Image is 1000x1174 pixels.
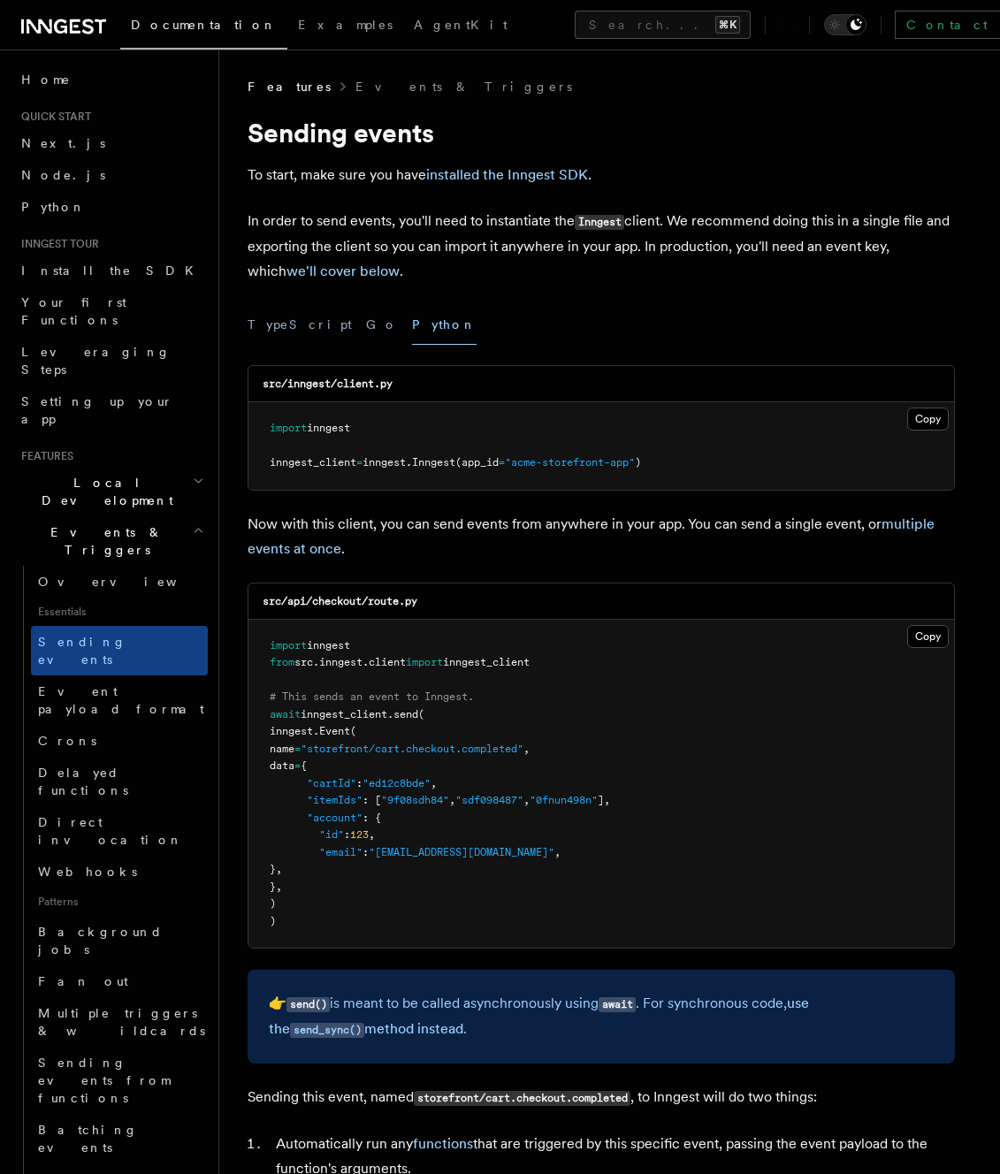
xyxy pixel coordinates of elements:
span: , [523,794,530,806]
span: "sdf098487" [455,794,523,806]
span: ], [598,794,610,806]
span: Inngest [412,456,455,469]
span: , [431,777,437,789]
span: "storefront/cart.checkout.completed" [301,743,523,755]
a: Setting up your app [14,385,208,435]
span: : { [363,812,381,824]
span: : [344,828,350,841]
a: Batching events [31,1114,208,1163]
kbd: ⌘K [715,16,740,34]
button: Search...⌘K [575,11,751,39]
a: Examples [287,5,403,48]
span: (app_id [455,456,499,469]
span: , [449,794,455,806]
span: "9f08sdh84" [381,794,449,806]
span: Python [21,200,86,214]
span: }, [270,880,282,893]
a: Delayed functions [31,757,208,806]
span: , [523,743,530,755]
span: "ed12c8bde" [363,777,431,789]
code: storefront/cart.checkout.completed [414,1091,630,1106]
a: installed the Inngest SDK [426,166,588,183]
span: ) [270,915,276,927]
button: Go [366,305,398,345]
a: Sending events [31,626,208,675]
a: Multiple triggers & wildcards [31,997,208,1047]
span: Inngest tour [14,237,99,251]
span: = [499,456,505,469]
a: Crons [31,725,208,757]
span: "acme-storefront-app" [505,456,635,469]
span: Fan out [38,974,128,988]
span: data [270,759,294,772]
p: Now with this client, you can send events from anywhere in your app. You can send a single event,... [248,512,955,561]
span: Sending events [38,635,126,667]
a: Overview [31,566,208,598]
span: ( [418,708,424,720]
span: Overview [38,575,220,589]
span: import [270,639,307,652]
a: Direct invocation [31,806,208,856]
span: Events & Triggers [14,523,193,559]
span: Next.js [21,136,105,150]
span: inngest [363,456,406,469]
span: client [369,656,406,668]
span: Batching events [38,1123,138,1155]
span: inngest. [270,725,319,737]
span: Home [21,71,71,88]
p: In order to send events, you'll need to instantiate the client. We recommend doing this in a sing... [248,209,955,284]
span: = [294,759,301,772]
a: AgentKit [403,5,518,48]
span: }, [270,863,282,875]
span: "email" [319,846,363,858]
span: . [363,656,369,668]
span: "cartId" [307,777,356,789]
a: Home [14,64,208,95]
span: Features [14,449,73,463]
span: Event payload format [38,684,204,716]
span: Setting up your app [21,394,173,426]
span: Direct invocation [38,815,183,847]
span: Crons [38,734,96,748]
span: { [301,759,307,772]
h1: Sending events [248,117,955,149]
a: Python [14,191,208,223]
span: Multiple triggers & wildcards [38,1006,205,1038]
span: send [393,708,418,720]
span: . [313,656,319,668]
a: Background jobs [31,916,208,965]
span: inngest_client [270,456,356,469]
span: Examples [298,18,393,32]
span: : [356,777,363,789]
p: Sending this event, named , to Inngest will do two things: [248,1085,955,1110]
a: Webhooks [31,856,208,888]
span: AgentKit [414,18,508,32]
span: , [554,846,561,858]
span: Features [248,78,331,95]
a: Leveraging Steps [14,336,208,385]
span: Quick start [14,110,91,124]
code: src/inngest/client.py [263,377,393,390]
span: "itemIds" [307,794,363,806]
a: functions [413,1135,473,1152]
span: "account" [307,812,363,824]
p: To start, make sure you have . [248,163,955,187]
p: 👉 is meant to be called asynchronously using . For synchronous code, . [269,991,934,1042]
span: : [ [363,794,381,806]
code: send() [286,997,330,1012]
span: "0fnun498n" [530,794,598,806]
span: inngest [307,639,350,652]
span: ( [350,725,356,737]
span: ) [635,456,641,469]
span: . [406,456,412,469]
span: import [270,422,307,434]
button: Copy [907,408,949,431]
span: Leveraging Steps [21,345,171,377]
span: Sending events from functions [38,1056,170,1105]
button: Python [412,305,477,345]
span: = [356,456,363,469]
a: Your first Functions [14,286,208,336]
span: Your first Functions [21,295,126,327]
code: send_sync() [290,1023,364,1038]
a: Sending events from functions [31,1047,208,1114]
